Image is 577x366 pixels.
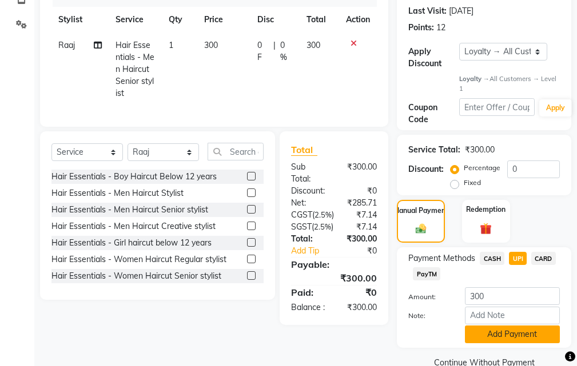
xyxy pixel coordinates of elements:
[250,7,300,33] th: Disc
[51,237,212,249] div: Hair Essentials - Girl haircut below 12 years
[408,22,434,34] div: Points:
[51,171,217,183] div: Hair Essentials - Boy Haircut Below 12 years
[343,209,385,221] div: ₹7.14
[413,267,440,280] span: PayTM
[282,209,343,221] div: ( )
[509,252,527,265] span: UPI
[412,223,429,235] img: _cash.svg
[339,7,377,33] th: Action
[334,233,385,245] div: ₹300.00
[169,40,173,50] span: 1
[315,210,332,219] span: 2.5%
[465,325,560,343] button: Add Payment
[280,39,293,63] span: 0 %
[300,7,339,33] th: Total
[334,301,385,313] div: ₹300.00
[162,7,197,33] th: Qty
[342,221,385,233] div: ₹7.14
[476,222,495,236] img: _gift.svg
[282,258,385,271] div: Payable:
[116,40,154,98] span: Hair Essentials - Men Haircut Senior stylist
[480,252,504,265] span: CASH
[459,74,560,94] div: All Customers → Level 1
[314,222,331,231] span: 2.5%
[465,287,560,305] input: Amount
[436,22,445,34] div: 12
[464,178,481,188] label: Fixed
[408,163,444,175] div: Discount:
[282,161,334,185] div: Sub Total:
[539,99,572,116] button: Apply
[400,292,456,302] label: Amount:
[393,206,448,216] label: Manual Payment
[400,311,456,321] label: Note:
[282,197,334,209] div: Net:
[51,254,226,266] div: Hair Essentials - Women Haircut Regular stylist
[408,102,459,126] div: Coupon Code
[464,163,500,173] label: Percentage
[291,144,317,156] span: Total
[282,245,343,257] a: Add Tip
[282,285,334,299] div: Paid:
[51,7,109,33] th: Stylist
[282,185,334,197] div: Discount:
[334,285,385,299] div: ₹0
[343,245,385,257] div: ₹0
[291,222,312,232] span: SGST
[334,185,385,197] div: ₹0
[408,252,475,264] span: Payment Methods
[334,161,385,185] div: ₹300.00
[58,40,75,50] span: Raaj
[459,98,535,116] input: Enter Offer / Coupon Code
[197,7,251,33] th: Price
[465,144,495,156] div: ₹300.00
[51,220,216,232] div: Hair Essentials - Men Haircut Creative stylist
[408,5,447,17] div: Last Visit:
[257,39,268,63] span: 0 F
[273,39,276,63] span: |
[109,7,162,33] th: Service
[282,301,334,313] div: Balance :
[282,233,334,245] div: Total:
[307,40,320,50] span: 300
[208,143,264,160] input: Search or Scan
[282,271,385,285] div: ₹300.00
[466,204,506,215] label: Redemption
[204,40,218,50] span: 300
[449,5,473,17] div: [DATE]
[51,270,221,282] div: Hair Essentials - Women Haircut Senior stylist
[291,210,312,220] span: CGST
[334,197,385,209] div: ₹285.71
[282,221,342,233] div: ( )
[465,307,560,324] input: Add Note
[531,252,556,265] span: CARD
[459,75,490,83] strong: Loyalty →
[51,187,184,199] div: Hair Essentials - Men Haircut Stylist
[408,144,460,156] div: Service Total:
[51,204,208,216] div: Hair Essentials - Men Haircut Senior stylist
[408,46,459,70] div: Apply Discount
